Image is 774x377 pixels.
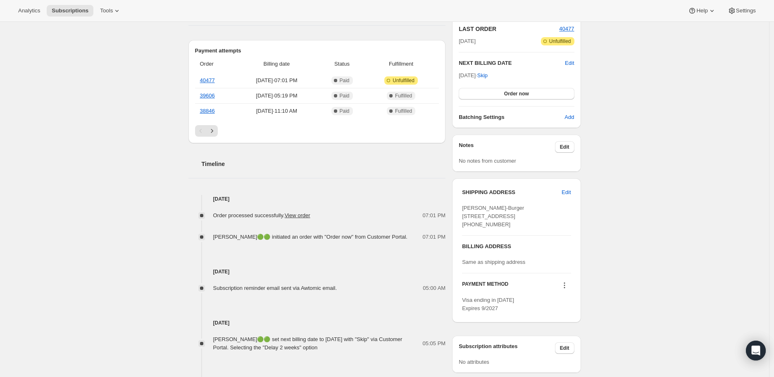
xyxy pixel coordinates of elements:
[213,285,337,291] span: Subscription reminder email sent via Awtomic email.
[200,92,215,99] a: 39606
[18,7,40,14] span: Analytics
[202,160,446,168] h2: Timeline
[565,59,574,67] button: Edit
[462,188,562,197] h3: SHIPPING ADDRESS
[423,233,446,241] span: 07:01 PM
[100,7,113,14] span: Tools
[188,195,446,203] h4: [DATE]
[462,281,508,292] h3: PAYMENT METHOD
[52,7,88,14] span: Subscriptions
[555,141,574,153] button: Edit
[462,297,514,311] span: Visa ending in [DATE] Expires 9/2027
[13,5,45,17] button: Analytics
[559,26,574,32] a: 40477
[459,37,476,45] span: [DATE]
[47,5,93,17] button: Subscriptions
[206,125,218,137] button: Next
[736,7,756,14] span: Settings
[368,60,434,68] span: Fulfillment
[459,113,564,121] h6: Batching Settings
[746,341,766,360] div: Open Intercom Messenger
[562,188,571,197] span: Edit
[395,92,412,99] span: Fulfilled
[696,7,707,14] span: Help
[423,284,445,292] span: 05:00 AM
[238,60,316,68] span: Billing date
[340,92,350,99] span: Paid
[395,108,412,114] span: Fulfilled
[188,268,446,276] h4: [DATE]
[477,71,488,80] span: Skip
[423,339,446,348] span: 05:05 PM
[423,211,446,220] span: 07:01 PM
[723,5,761,17] button: Settings
[459,158,516,164] span: No notes from customer
[462,259,525,265] span: Same as shipping address
[200,77,215,83] a: 40477
[393,77,414,84] span: Unfulfilled
[213,234,407,240] span: [PERSON_NAME]🟢🟢 initiated an order with "Order now" from Customer Portal.
[459,141,555,153] h3: Notes
[340,77,350,84] span: Paid
[504,90,529,97] span: Order now
[472,69,493,82] button: Skip
[340,108,350,114] span: Paid
[462,205,524,228] span: [PERSON_NAME]-Burger [STREET_ADDRESS] [PHONE_NUMBER]
[188,319,446,327] h4: [DATE]
[459,59,565,67] h2: NEXT BILLING DATE
[560,111,579,124] button: Add
[549,38,571,45] span: Unfulfilled
[213,336,402,351] span: [PERSON_NAME]🟢🟢 set next billing date to [DATE] with "Skip" via Customer Portal. Selecting the "D...
[195,47,439,55] h2: Payment attempts
[195,55,235,73] th: Order
[560,345,569,351] span: Edit
[238,76,316,85] span: [DATE] · 07:01 PM
[459,359,489,365] span: No attributes
[200,108,215,114] a: 38846
[459,88,574,100] button: Order now
[560,144,569,150] span: Edit
[559,25,574,33] button: 40477
[462,242,571,251] h3: BILLING ADDRESS
[564,113,574,121] span: Add
[459,25,559,33] h2: LAST ORDER
[213,212,310,218] span: Order processed successfully.
[238,92,316,100] span: [DATE] · 05:19 PM
[238,107,316,115] span: [DATE] · 11:10 AM
[195,125,439,137] nav: Pagination
[321,60,363,68] span: Status
[555,342,574,354] button: Edit
[459,342,555,354] h3: Subscription attributes
[683,5,721,17] button: Help
[459,72,488,78] span: [DATE] ·
[285,212,310,218] a: View order
[95,5,126,17] button: Tools
[557,186,576,199] button: Edit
